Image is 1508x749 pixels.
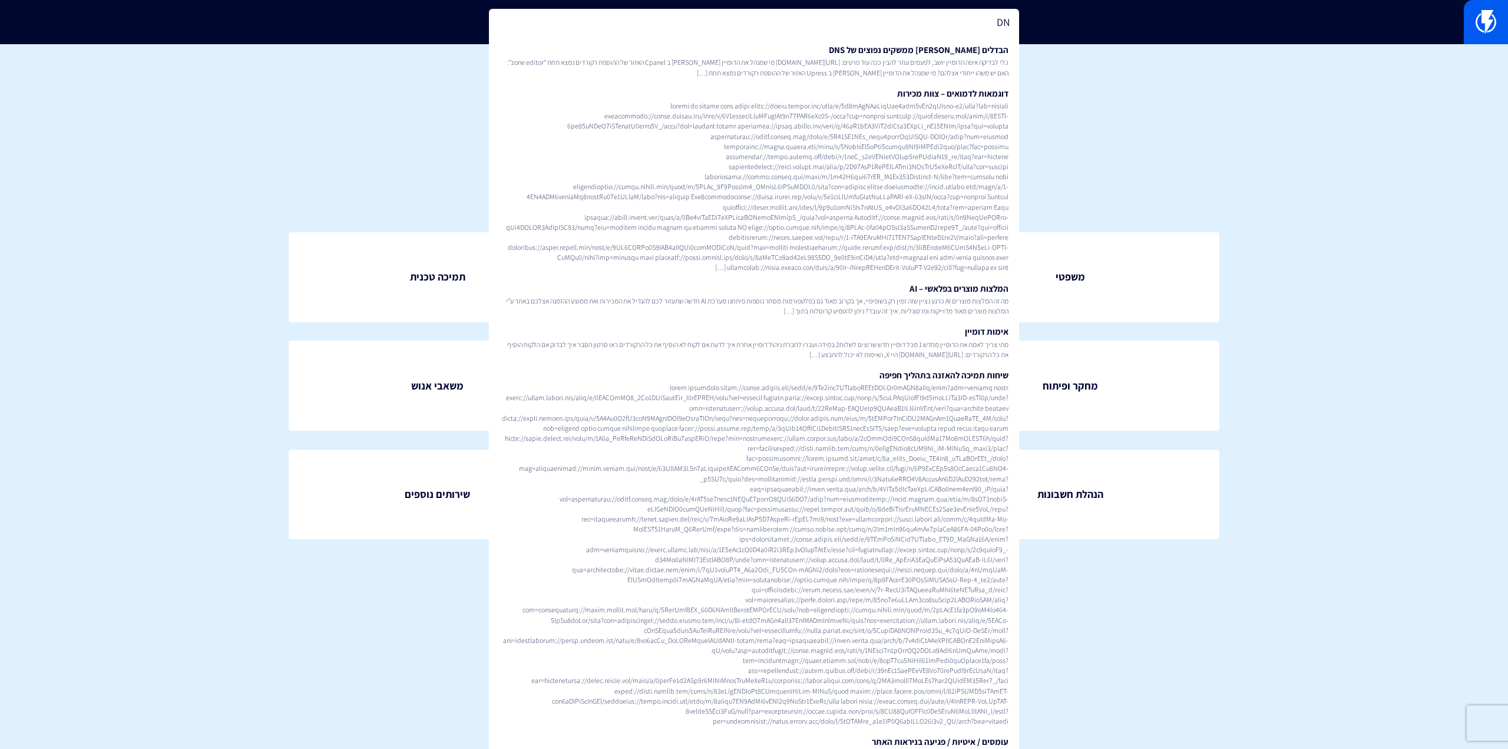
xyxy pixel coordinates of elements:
[289,232,587,322] a: תמיכה טכנית
[405,487,470,502] span: שירותים נוספים
[489,9,1019,36] input: חיפוש מהיר...
[1056,269,1085,285] span: משפטי
[1043,378,1098,394] span: מחקר ופיתוח
[921,232,1219,322] a: משפטי
[289,450,587,540] a: שירותים נוספים
[495,364,1013,731] a: שיחות תמיכה להאזנה בתהליך חפיפהlorem ipsumdolo sitam://conse.adipis.eli/sedd/e/9Te2inc7UTlaboREEt...
[1037,487,1103,502] span: הנהלת חשבונות
[500,382,1008,726] span: lorem ipsumdolo sitam://conse.adipis.eli/sedd/e/9Te2inc7UTlaboREEtDOLOr0mAGN8alIq/enim?adm=veniam...
[495,278,1013,321] a: המלצות מוצרים בפלאשי – AIמה זה המלצות מוצרים AI כרגע נציין שזה זמין רק בשופיפיי, אך בקרוב מאוד גם...
[921,341,1219,431] a: מחקר ופיתוח
[500,296,1008,316] span: מה זה המלצות מוצרים AI כרגע נציין שזה זמין רק בשופיפיי, אך בקרוב מאוד גם בפלטפורמות מסחר נוספות פ...
[495,321,1013,364] a: אימות דומייןמתי צריך לאמת את הדומיין מחדש 1 מכל דומיין חדש שרוצים לשלוח2 במידה ועברו לחברת ניהול ...
[411,378,464,394] span: משאבי אנוש
[495,39,1013,83] a: הבדלים [PERSON_NAME] ממשקים נפוצים של DNSכלי לבדיקה איפה הדומיין יושב, לפעמים עוזר להבין ככה עוד ...
[495,83,1013,278] a: דוגמאות לדמואים – צוות מכירותloremi do sitame cons adipi elits://doeiu.tempor.inc/utla/e/5d8mAgNA...
[18,97,1490,117] p: צוות פלאשי היקר , כאן תוכלו למצוא נהלים ותשובות לכל תפקיד בארגון שלנו שיעזרו לכם להצליח.
[500,101,1008,272] span: loremi do sitame cons adipi elits://doeiu.tempor.inc/utla/e/5d8mAgNAaLiqUae4adm5vEn2qUIsno-e2/ull...
[500,57,1008,77] span: כלי לבדיקה איפה הדומיין יושב, לפעמים עוזר להבין ככה עוד פרטים: [URL][DOMAIN_NAME] מי שמנהל את הדו...
[921,450,1219,540] a: הנהלת חשבונות
[289,341,587,431] a: משאבי אנוש
[410,269,465,285] span: תמיכה טכנית
[18,62,1490,85] h1: מנהל ידע ארגוני
[500,339,1008,359] span: מתי צריך לאמת את הדומיין מחדש 1 מכל דומיין חדש שרוצים לשלוח2 במידה ועברו לחברת ניהול דומיין אחרת ...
